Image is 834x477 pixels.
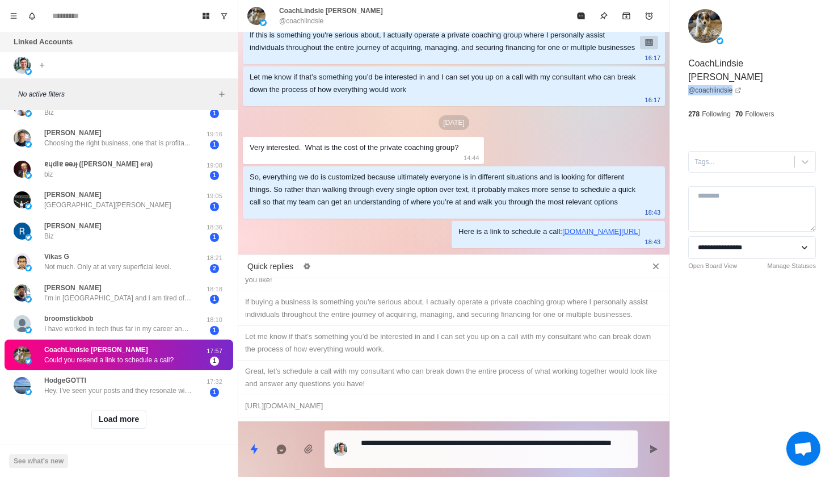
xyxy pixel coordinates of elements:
button: Load more [91,411,147,429]
span: 1 [210,357,219,366]
img: picture [25,110,32,117]
p: Following [702,109,731,119]
img: picture [14,346,31,363]
p: 16:17 [645,52,661,64]
img: picture [25,172,32,179]
p: [PERSON_NAME] [44,221,102,231]
p: Vikas G [44,252,69,262]
img: picture [334,442,347,456]
p: CoachLindsie [PERSON_NAME] [688,57,816,84]
button: Show unread conversations [215,7,233,25]
button: Board View [197,7,215,25]
p: 19:08 [200,161,229,170]
img: picture [14,315,31,332]
p: 17:57 [200,346,229,356]
div: Great, let’s schedule a call with my consultant who can break down the entire process of what wor... [245,365,663,390]
p: 18:21 [200,253,229,263]
button: Add filters [215,87,229,101]
span: 1 [210,202,219,211]
span: 1 [210,109,219,118]
p: 17:32 [200,377,229,387]
img: picture [717,37,723,44]
div: Open chat [786,432,820,466]
div: If this is something you're serious about, I actually operate a private coaching group where I pe... [250,29,640,54]
p: 16:17 [645,94,661,106]
p: @coachlindsie [279,16,323,26]
span: 1 [210,233,219,242]
div: Let me know if that’s something you’d be interested in and I can set you up on a call with my con... [245,330,663,355]
p: Biz [44,231,54,241]
a: Manage Statuses [767,261,816,271]
img: picture [260,19,267,26]
span: 1 [210,295,219,304]
p: 18:43 [645,236,661,248]
p: HodgeGOTTI [44,375,86,386]
p: Quick replies [247,261,293,273]
a: @coachlindsie [688,85,742,95]
p: No active filters [18,89,215,99]
p: [DATE] [439,115,469,130]
img: picture [14,253,31,270]
p: 18:18 [200,284,229,294]
p: [PERSON_NAME] [44,283,102,293]
p: [PERSON_NAME] [44,190,102,200]
img: picture [25,203,32,210]
img: picture [25,68,32,75]
div: Here is a link to schedule a call: [458,225,640,238]
p: [GEOGRAPHIC_DATA][PERSON_NAME] [44,200,171,210]
p: CoachLindsie [PERSON_NAME] [279,6,383,16]
p: Could you resend a link to schedule a call? [44,355,174,365]
p: 18:36 [200,223,229,232]
img: picture [14,377,31,394]
div: If buying a business is something you're serious about, I actually operate a private coaching gro... [245,296,663,321]
div: So, everything we do is customized because ultimately everyone is in different situations and is ... [250,171,640,208]
img: picture [247,7,266,25]
img: picture [25,296,32,303]
p: I’m in [GEOGRAPHIC_DATA] and I am tired of living week to week. I always enjoy your posts. You ma... [44,293,192,303]
p: 19:16 [200,129,229,139]
img: picture [14,129,31,147]
button: Pin [592,5,615,27]
p: 18:43 [645,206,661,219]
button: Send message [642,438,665,461]
button: Notifications [23,7,41,25]
span: 2 [210,264,219,273]
img: picture [25,141,32,148]
p: broomstickbob [44,313,94,324]
img: picture [14,223,31,240]
p: Linked Accounts [14,36,73,48]
img: picture [14,191,31,208]
button: Add media [297,438,320,461]
img: picture [14,284,31,302]
div: Very interested. What is the cost of the private coaching group? [250,141,459,154]
p: 70 [735,109,743,119]
span: 1 [210,171,219,180]
span: 1 [210,140,219,149]
p: Choosing the right business, one that is profitable that can sustain with new ownership. Also kno... [44,138,192,148]
button: Add account [35,58,49,72]
button: Mark as read [570,5,592,27]
p: I have worked in tech thus far in my career and done well financially, but realized I want to own... [44,324,192,334]
p: Biz [44,107,54,118]
img: picture [25,358,32,365]
button: Menu [5,7,23,25]
img: picture [688,9,722,43]
button: Archive [615,5,638,27]
p: 14:44 [464,152,479,164]
p: 278 [688,109,700,119]
a: Open Board View [688,261,737,271]
img: picture [25,265,32,271]
div: [URL][DOMAIN_NAME] [245,400,663,412]
p: ɐɥdlɐ əəɹɟ ([PERSON_NAME] era) [44,159,153,169]
button: Quick replies [243,438,266,461]
button: Add reminder [638,5,660,27]
p: [PERSON_NAME] [44,128,102,138]
img: picture [25,388,32,395]
span: 1 [210,326,219,335]
div: Let me know if that’s something you’d be interested in and I can set you up on a call with my con... [250,71,640,96]
img: picture [25,234,32,241]
img: picture [25,327,32,333]
button: Close quick replies [647,257,665,275]
p: Hey, I've seen your posts and they resonate with me. I've been in corporate [GEOGRAPHIC_DATA] for... [44,386,192,396]
img: picture [14,161,31,178]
